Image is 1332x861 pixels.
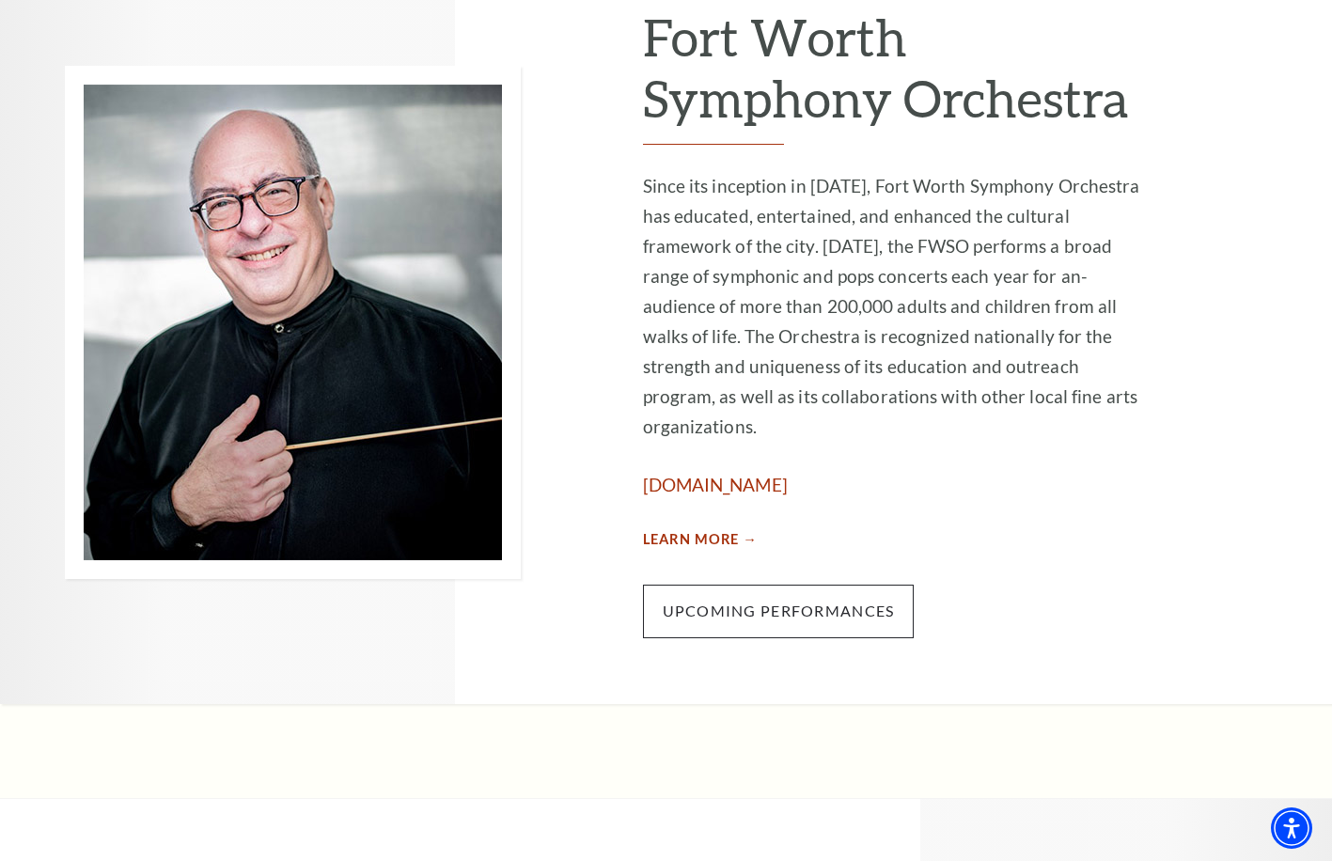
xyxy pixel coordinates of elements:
[643,528,758,552] a: org Learn More →
[65,66,521,579] img: Fort Worth Symphony Orchestra
[643,171,1146,442] p: Since its inception in [DATE], Fort Worth Symphony Orchestra has educated, entertained, and enhan...
[643,7,1146,145] h2: Fort Worth Symphony Orchestra
[1271,807,1312,849] div: Accessibility Menu
[643,585,915,637] a: Upcoming Performances
[643,474,788,495] a: www.fwsymphony.org - open in a new tab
